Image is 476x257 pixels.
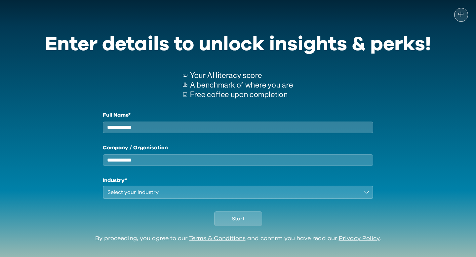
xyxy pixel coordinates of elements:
[103,176,373,184] h1: Industry*
[107,188,359,196] div: Select your industry
[458,12,464,18] span: 中
[103,111,373,119] label: Full Name*
[190,71,293,80] p: Your AI literacy score
[103,186,373,199] button: Select your industry
[95,235,381,242] div: By proceeding, you agree to our and confirm you have read our .
[339,236,380,241] a: Privacy Policy
[232,215,245,223] span: Start
[190,90,293,99] p: Free coffee upon completion
[189,236,246,241] a: Terms & Conditions
[45,28,431,60] div: Enter details to unlock insights & perks!
[214,211,262,226] button: Start
[190,80,293,90] p: A benchmark of where you are
[103,144,373,152] label: Company / Organisation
